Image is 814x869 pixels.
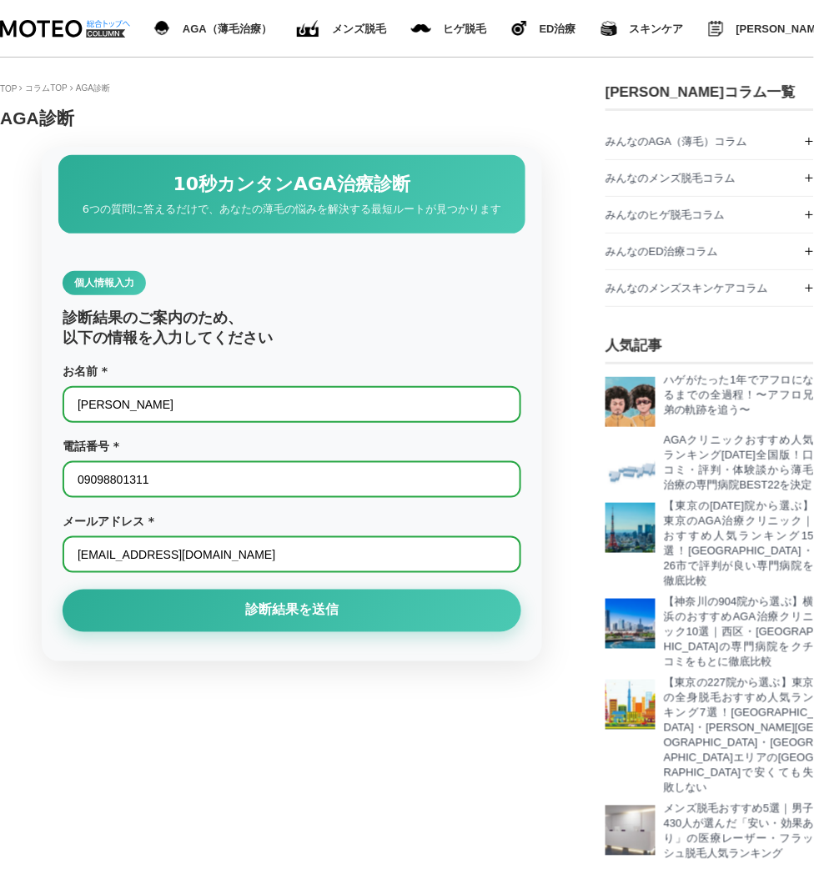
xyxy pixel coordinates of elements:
img: メンズ脱毛 [411,24,431,33]
span: みんなのメンズスキンケアコラム [605,282,768,294]
h3: [PERSON_NAME]コラム一覧 [605,83,814,102]
span: スキンケア [630,23,684,34]
a: ハゲがたった1年えアフロになるまでの全過程 ハゲがたった1年でアフロになるまでの全過程！〜アフロ兄弟の軌跡を追う〜 [605,377,814,427]
img: ED（勃起不全）治療 [297,20,319,38]
a: みんなのメンズ脱毛コラム [605,160,814,196]
img: メンズ脱毛おすすめクリニック [605,806,656,856]
img: みんなのMOTEOコラム [709,21,724,37]
a: ED（勃起不全）治療 メンズ脱毛 [297,17,386,41]
a: AGA（薄毛治療） AGA（薄毛治療） [154,18,272,39]
a: みんなのED治療コラム [605,234,814,269]
span: みんなのメンズ脱毛コラム [605,172,736,184]
a: メンズ脱毛 ヒゲ脱毛 [411,20,487,38]
a: AGA治療のMOTEOおすすめクリニックランキング全国版 AGAクリニックおすすめ人気ランキング[DATE]全国版！口コミ・評判・体験談から薄毛治療の専門病院BEST22を決定 [605,437,814,493]
span: みんなのAGA（薄毛）コラム [605,135,747,148]
a: 海岸と高層ビルと観覧車と船 【神奈川の904院から選ぶ】横浜のおすすめAGA治療クリニック10選｜西区・[GEOGRAPHIC_DATA]の専門病院をクチコミをもとに徹底比較 [605,599,814,670]
p: 【東京の227院から選ぶ】東京の全身脱毛おすすめ人気ランキング7選！[GEOGRAPHIC_DATA]・[PERSON_NAME][GEOGRAPHIC_DATA]・[GEOGRAPHIC_DA... [664,676,814,796]
img: 東京タワー [605,503,656,553]
a: 東京のメンズ脱毛、おすすめはどこ？ 【東京の227院から選ぶ】東京の全身脱毛おすすめ人気ランキング7選！[GEOGRAPHIC_DATA]・[PERSON_NAME][GEOGRAPHIC_DA... [605,680,814,796]
p: 【神奈川の904院から選ぶ】横浜のおすすめAGA治療クリニック10選｜西区・[GEOGRAPHIC_DATA]の専門病院をクチコミをもとに徹底比較 [664,595,814,670]
a: スキンケア [601,18,684,39]
a: みんなのメンズスキンケアコラム [605,270,814,306]
h3: 人気記事 [605,336,814,364]
a: ヒゲ脱毛 ED治療 [512,18,576,39]
a: メンズ脱毛おすすめクリニック メンズ脱毛おすすめ5選｜男子430人が選んだ「安い・効果あり」の医療レーザー・フラッシュ脱毛人気ランキング [605,806,814,861]
a: みんなのヒゲ脱毛コラム [605,197,814,233]
li: AGA診断 [70,83,110,94]
img: AGA（薄毛治療） [154,21,170,36]
img: AGA治療のMOTEOおすすめクリニックランキング全国版 [605,437,656,487]
img: ハゲがたった1年えアフロになるまでの全過程 [605,377,656,427]
p: ハゲがたった1年でアフロになるまでの全過程！〜アフロ兄弟の軌跡を追う〜 [664,373,814,418]
span: みんなのED治療コラム [605,245,718,258]
span: ヒゲ脱毛 [444,23,487,34]
span: ED治療 [540,23,576,34]
img: ヒゲ脱毛 [512,21,527,36]
a: みんなのAGA（薄毛）コラム [605,123,814,159]
span: みんなのヒゲ脱毛コラム [605,208,725,221]
a: 東京タワー 【東京の[DATE]院から選ぶ】東京のAGA治療クリニック｜おすすめ人気ランキング15選！[GEOGRAPHIC_DATA]・26市で評判が良い専門病院を徹底比較 [605,503,814,589]
p: 【東京の[DATE]院から選ぶ】東京のAGA治療クリニック｜おすすめ人気ランキング15選！[GEOGRAPHIC_DATA]・26市で評判が良い専門病院を徹底比較 [664,499,814,589]
img: 東京のメンズ脱毛、おすすめはどこ？ [605,680,656,730]
p: AGAクリニックおすすめ人気ランキング[DATE]全国版！口コミ・評判・体験談から薄毛治療の専門病院BEST22を決定 [664,433,814,493]
a: コラムTOP [25,83,67,93]
img: 総合トップへ [86,20,131,28]
span: メンズ脱毛 [332,23,386,34]
p: メンズ脱毛おすすめ5選｜男子430人が選んだ「安い・効果あり」の医療レーザー・フラッシュ脱毛人気ランキング [664,801,814,861]
img: 海岸と高層ビルと観覧車と船 [605,599,656,649]
span: AGA（薄毛治療） [183,23,272,34]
